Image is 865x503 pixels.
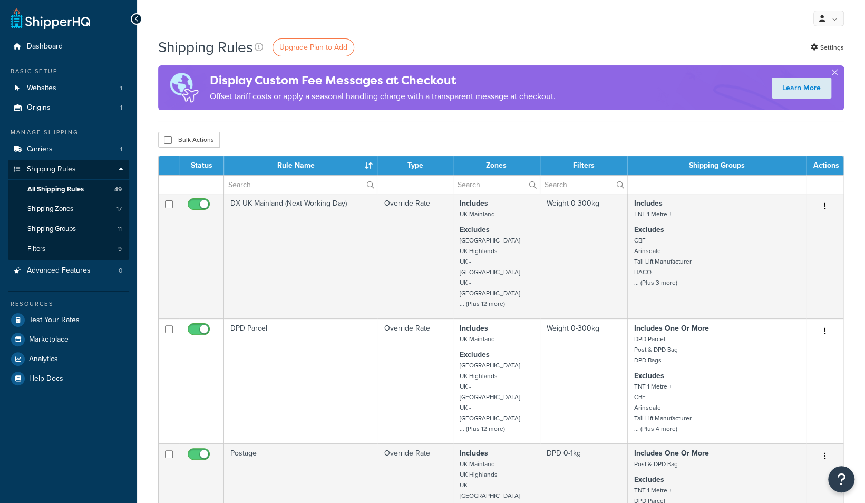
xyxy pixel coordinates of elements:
strong: Includes [634,198,663,209]
li: Websites [8,79,129,98]
a: Websites 1 [8,79,129,98]
span: 9 [118,245,122,254]
a: Settings [811,40,844,55]
span: Filters [27,245,45,254]
th: Type [377,156,453,175]
a: Marketplace [8,330,129,349]
li: Filters [8,239,129,259]
span: 0 [119,266,122,275]
a: Filters 9 [8,239,129,259]
small: CBF Arinsdale Tail Lift Manufacturer HACO ... (Plus 3 more) [634,236,692,287]
li: Advanced Features [8,261,129,280]
span: Marketplace [29,335,69,344]
a: All Shipping Rules 49 [8,180,129,199]
small: DPD Parcel Post & DPD Bag DPD Bags [634,334,678,365]
span: Dashboard [27,42,63,51]
span: Help Docs [29,374,63,383]
li: Origins [8,98,129,118]
a: Origins 1 [8,98,129,118]
td: Weight 0-300kg [540,194,628,318]
span: 11 [118,225,122,234]
small: TNT 1 Metre + [634,209,672,219]
small: [GEOGRAPHIC_DATA] UK Highlands UK - [GEOGRAPHIC_DATA] UK - [GEOGRAPHIC_DATA] ... (Plus 12 more) [460,236,520,308]
small: TNT 1 Metre + CBF Arinsdale Tail Lift Manufacturer ... (Plus 4 more) [634,382,692,433]
strong: Excludes [634,224,664,235]
strong: Includes One Or More [634,448,709,459]
a: Carriers 1 [8,140,129,159]
th: Actions [806,156,843,175]
a: ShipperHQ Home [11,8,90,29]
a: Test Your Rates [8,311,129,330]
img: duties-banner-06bc72dcb5fe05cb3f9472aba00be2ae8eb53ab6f0d8bb03d382ba314ac3c341.png [158,65,210,110]
strong: Includes [460,448,488,459]
span: Shipping Rules [27,165,76,174]
h4: Display Custom Fee Messages at Checkout [210,72,556,89]
a: Help Docs [8,369,129,388]
div: Manage Shipping [8,128,129,137]
span: 1 [120,103,122,112]
li: Carriers [8,140,129,159]
input: Search [540,176,627,194]
td: Override Rate [377,194,453,318]
span: Advanced Features [27,266,91,275]
button: Bulk Actions [158,132,220,148]
td: DPD Parcel [224,318,377,443]
td: Weight 0-300kg [540,318,628,443]
a: Dashboard [8,37,129,56]
small: UK Mainland [460,334,495,344]
th: Zones [453,156,540,175]
li: Shipping Zones [8,199,129,219]
strong: Includes [460,198,488,209]
a: Shipping Rules [8,160,129,179]
td: DX UK Mainland (Next Working Day) [224,194,377,318]
span: 17 [116,205,122,214]
span: Websites [27,84,56,93]
a: Upgrade Plan to Add [273,38,354,56]
strong: Excludes [634,370,664,381]
span: Shipping Groups [27,225,76,234]
input: Search [453,176,540,194]
span: 49 [114,185,122,194]
strong: Excludes [634,474,664,485]
li: All Shipping Rules [8,180,129,199]
small: [GEOGRAPHIC_DATA] UK Highlands UK - [GEOGRAPHIC_DATA] UK - [GEOGRAPHIC_DATA] ... (Plus 12 more) [460,361,520,433]
strong: Includes One Or More [634,323,709,334]
a: Analytics [8,350,129,369]
span: All Shipping Rules [27,185,84,194]
input: Search [224,176,377,194]
li: Shipping Rules [8,160,129,260]
th: Status [179,156,224,175]
span: Origins [27,103,51,112]
span: Analytics [29,355,58,364]
p: Offset tariff costs or apply a seasonal handling charge with a transparent message at checkout. [210,89,556,104]
button: Open Resource Center [828,466,854,492]
a: Shipping Zones 17 [8,199,129,219]
strong: Excludes [460,224,490,235]
a: Learn More [772,78,831,99]
span: Test Your Rates [29,316,80,325]
span: 1 [120,84,122,93]
li: Shipping Groups [8,219,129,239]
span: Carriers [27,145,53,154]
a: Shipping Groups 11 [8,219,129,239]
span: Upgrade Plan to Add [279,42,347,53]
a: Advanced Features 0 [8,261,129,280]
small: UK Mainland [460,209,495,219]
strong: Excludes [460,349,490,360]
small: Post & DPD Bag [634,459,678,469]
strong: Includes [460,323,488,334]
span: 1 [120,145,122,154]
th: Rule Name : activate to sort column ascending [224,156,377,175]
th: Shipping Groups [628,156,806,175]
td: Override Rate [377,318,453,443]
div: Basic Setup [8,67,129,76]
h1: Shipping Rules [158,37,253,57]
div: Resources [8,299,129,308]
th: Filters [540,156,628,175]
span: Shipping Zones [27,205,73,214]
